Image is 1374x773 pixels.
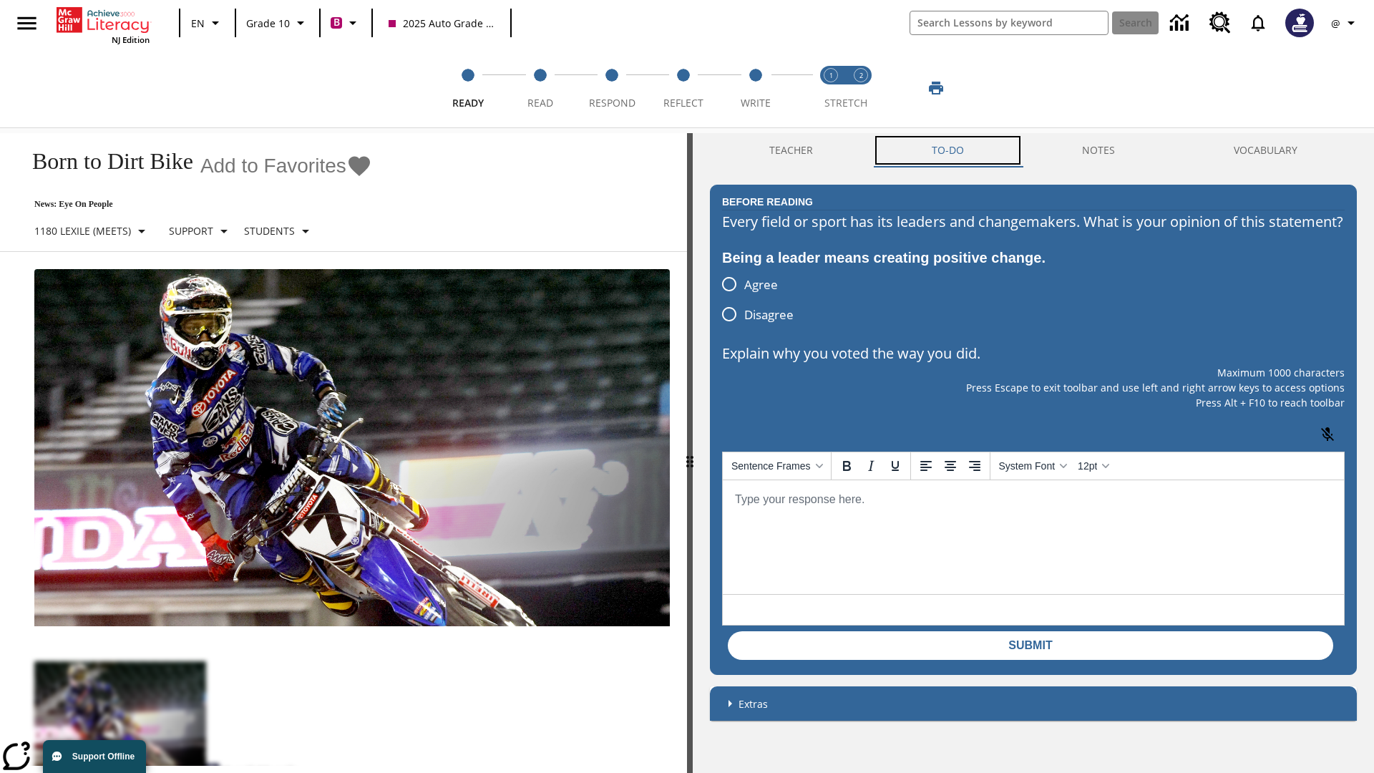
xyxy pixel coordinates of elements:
[1322,10,1368,36] button: Profile/Settings
[722,246,1345,269] div: Being a leader means creating positive change.
[710,686,1357,721] div: Extras
[169,223,213,238] p: Support
[1174,133,1357,167] button: VOCABULARY
[1161,4,1201,43] a: Data Center
[710,133,872,167] button: Teacher
[452,96,484,110] span: Ready
[722,269,805,329] div: poll
[1331,16,1340,31] span: @
[722,342,1345,365] p: Explain why you voted the way you did.
[1310,417,1345,452] button: Click to activate and allow voice recognition
[1072,454,1114,478] button: Font sizes
[741,96,771,110] span: Write
[739,696,768,711] p: Extras
[200,155,346,178] span: Add to Favorites
[693,133,1374,773] div: activity
[1285,9,1314,37] img: Avatar
[722,365,1345,380] p: Maximum 1000 characters
[722,380,1345,395] p: Press Escape to exit toolbar and use left and right arrow keys to access options
[963,454,987,478] button: Align right
[1078,460,1097,472] span: 12pt
[34,223,131,238] p: 1180 Lexile (Meets)
[200,153,372,178] button: Add to Favorites - Born to Dirt Bike
[389,16,494,31] span: 2025 Auto Grade 10
[34,269,670,627] img: Motocross racer James Stewart flies through the air on his dirt bike.
[913,75,959,101] button: Print
[914,454,938,478] button: Align left
[246,16,290,31] span: Grade 10
[938,454,963,478] button: Align center
[728,631,1333,660] button: Submit
[244,223,295,238] p: Students
[570,49,653,127] button: Respond step 3 of 5
[17,199,372,210] p: News: Eye On People
[1277,4,1322,42] button: Select a new avatar
[834,454,859,478] button: Bold
[589,96,635,110] span: Respond
[527,96,553,110] span: Read
[238,218,320,244] button: Select Student
[29,218,156,244] button: Select Lexile, 1180 Lexile (Meets)
[722,395,1345,410] p: Press Alt + F10 to reach toolbar
[744,276,778,294] span: Agree
[57,4,150,45] div: Home
[744,306,794,324] span: Disagree
[163,218,238,244] button: Scaffolds, Support
[17,148,193,175] h1: Born to Dirt Bike
[999,460,1056,472] span: System Font
[112,34,150,45] span: NJ Edition
[240,10,315,36] button: Grade: Grade 10, Select a grade
[872,133,1023,167] button: TO-DO
[840,49,882,127] button: Stretch Respond step 2 of 2
[325,10,367,36] button: Boost Class color is violet red. Change class color
[910,11,1108,34] input: search field
[43,740,146,773] button: Support Offline
[1201,4,1239,42] a: Resource Center, Will open in new tab
[1239,4,1277,42] a: Notifications
[687,133,693,773] div: Press Enter or Spacebar and then press right and left arrow keys to move the slider
[333,14,340,31] span: B
[1023,133,1175,167] button: NOTES
[663,96,703,110] span: Reflect
[859,454,883,478] button: Italic
[191,16,205,31] span: EN
[427,49,510,127] button: Ready step 1 of 5
[722,210,1345,233] div: Every field or sport has its leaders and changemakers. What is your opinion of this statement?
[723,480,1344,594] iframe: Rich Text Area. Press ALT-0 for help.
[185,10,230,36] button: Language: EN, Select a language
[722,194,813,210] h2: Before Reading
[72,752,135,762] span: Support Offline
[993,454,1073,478] button: Fonts
[726,454,828,478] button: Sentence Frames
[731,460,811,472] span: Sentence Frames
[642,49,725,127] button: Reflect step 4 of 5
[498,49,581,127] button: Read step 2 of 5
[714,49,797,127] button: Write step 5 of 5
[710,133,1357,167] div: Instructional Panel Tabs
[6,2,48,44] button: Open side menu
[824,96,867,110] span: STRETCH
[859,71,863,80] text: 2
[883,454,907,478] button: Underline
[829,71,833,80] text: 1
[810,49,852,127] button: Stretch Read step 1 of 2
